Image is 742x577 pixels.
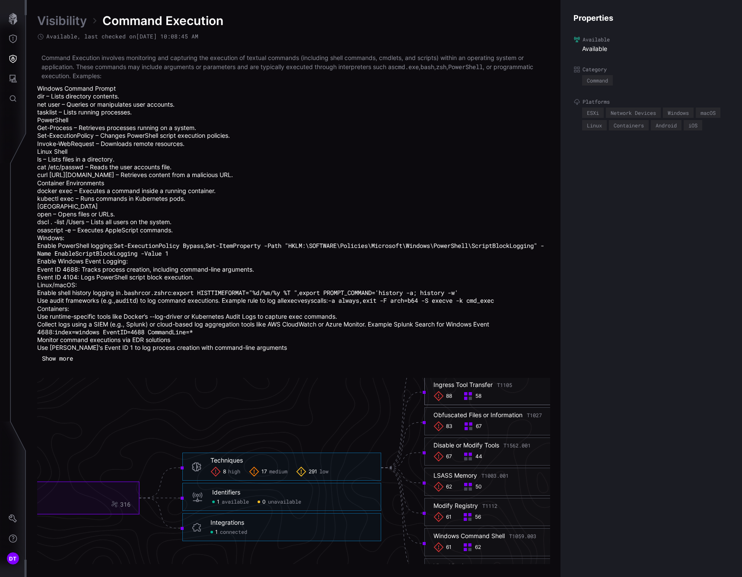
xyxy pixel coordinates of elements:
[228,468,240,475] span: high
[37,124,550,132] li: Get-Process – Retrieves processes running on a system.
[37,266,550,273] li: Event ID 4688: Tracks process creation, including command-line arguments.
[395,63,419,71] code: cmd.exe
[37,187,550,195] li: docker exec – Executes a command inside a running container.
[37,257,550,281] li: Enable Windows Event Logging:
[328,296,494,304] code: -a always,exit -F arch=b64 -S execve -k cmd_exec
[173,288,297,297] code: export HISTTIMEFORMAT="%d/%m/%y %T "
[587,123,602,128] div: Linux
[37,203,550,234] li: [GEOGRAPHIC_DATA]
[446,514,452,520] span: 61
[299,288,458,297] code: export PROMPT_COMMAND='history -a; history -w'
[102,13,223,29] span: Command Execution
[309,468,317,475] span: 291
[37,85,550,116] li: Windows Command Prompt
[37,297,550,304] li: Use audit frameworks (e.g., ) to log command executions. Example rule to log all syscalls:
[433,562,498,570] div: Visual Basic
[587,78,608,83] div: Command
[37,336,550,344] li: Monitor command executions via EDR solutions
[509,533,536,539] span: T1059.003
[433,472,509,479] div: LSASS Memory
[319,468,328,475] span: low
[471,563,498,570] span: T1059.005
[37,234,550,281] li: Windows:
[37,101,550,108] li: net user – Queries or manipulates user accounts.
[222,498,249,505] span: available
[446,423,452,430] span: 83
[210,457,243,464] div: Techniques
[37,116,550,148] li: PowerShell
[283,296,304,304] code: execve
[446,483,452,490] span: 62
[37,352,78,365] button: Show more
[475,544,481,551] span: 62
[210,519,244,526] div: Integrations
[223,468,226,475] span: 8
[475,453,482,460] span: 44
[37,281,550,305] li: Linux/macOS:
[37,313,550,320] li: Use runtime-specific tools like Docker’s --log-driver or Kubernetes Audit Logs to capture exec co...
[37,218,550,226] li: dscl . -list /Users – Lists all users on the system.
[37,242,550,257] li: Enable PowerShell logging: ,
[0,548,25,568] button: DT
[37,108,550,116] li: tasklist – Lists running processes.
[433,532,536,540] div: Windows Command Shell
[573,13,729,23] h4: Properties
[220,529,247,536] span: connected
[261,468,267,475] span: 17
[37,179,550,203] li: Container Environments
[656,123,677,128] div: Android
[37,226,550,234] li: osascript -e – Executes AppleScript commands.
[433,381,512,389] div: Ingress Tool Transfer
[120,501,131,508] div: 316
[614,123,644,128] div: Containers
[433,441,531,449] div: Disable or Modify Tools
[37,289,550,297] li: Enable shell history logging in or : ,
[46,33,198,40] span: Available , last checked on
[503,442,531,449] span: T1562.001
[448,63,483,71] code: PowerShell
[37,163,550,171] li: cat /etc/passwd – Reads the user accounts file.
[481,472,509,479] span: T1003.001
[446,453,452,460] span: 67
[269,468,287,475] span: medium
[420,63,434,71] code: bash
[215,529,218,536] span: 1
[37,210,550,218] li: open – Opens files or URLs.
[268,498,301,505] span: unavailable
[37,273,550,281] li: Event ID 4104: Logs PowerShell script block execution.
[573,98,729,105] label: Platforms
[573,36,729,43] label: Available
[217,498,220,505] span: 1
[114,241,204,250] code: Set-ExecutionPolicy Bypass
[475,393,481,399] span: 58
[446,393,452,399] span: 88
[37,132,550,139] li: Set-ExecutionPolicy – Changes PowerShell script execution policies.
[37,195,550,203] li: kubectl exec – Runs commands in Kubernetes pods.
[37,171,550,179] li: curl [URL][DOMAIN_NAME] – Retrieves content from a malicious URL.
[37,92,550,100] li: dir – Lists directory contents.
[41,53,546,80] p: Command Execution involves monitoring and capturing the execution of textual commands (including ...
[668,110,689,115] div: Windows
[262,498,266,505] span: 0
[433,502,497,510] div: Modify Registry
[433,411,542,419] div: Obfuscated Files or Information
[611,110,656,115] div: Network Devices
[37,155,550,163] li: ls – Lists files in a directory.
[212,488,240,496] div: Identifiers
[37,305,550,320] li: Containers:
[446,544,452,551] span: 61
[115,296,136,304] code: auditd
[150,288,171,297] code: .zshrc
[54,328,193,336] code: index=windows EventID=4688 CommandLine=*
[37,241,544,257] code: Set-ItemProperty -Path "HKLM:\SOFTWARE\Policies\Microsoft\Windows\PowerShell\ScriptBlockLogging" ...
[37,13,87,29] a: Visibility
[701,110,716,115] div: macOS
[475,483,482,490] span: 50
[37,320,550,336] li: Collect logs using a SIEM (e.g., Splunk) or cloud-based log aggregation tools like AWS CloudWatch...
[475,514,481,520] span: 56
[136,32,198,40] time: [DATE] 10:08:45 AM
[527,412,542,418] span: T1027
[37,344,550,352] li: Use [PERSON_NAME]'s Event ID 1 to log process creation with command-line arguments
[121,288,145,297] code: .bashrc
[476,423,482,430] span: 67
